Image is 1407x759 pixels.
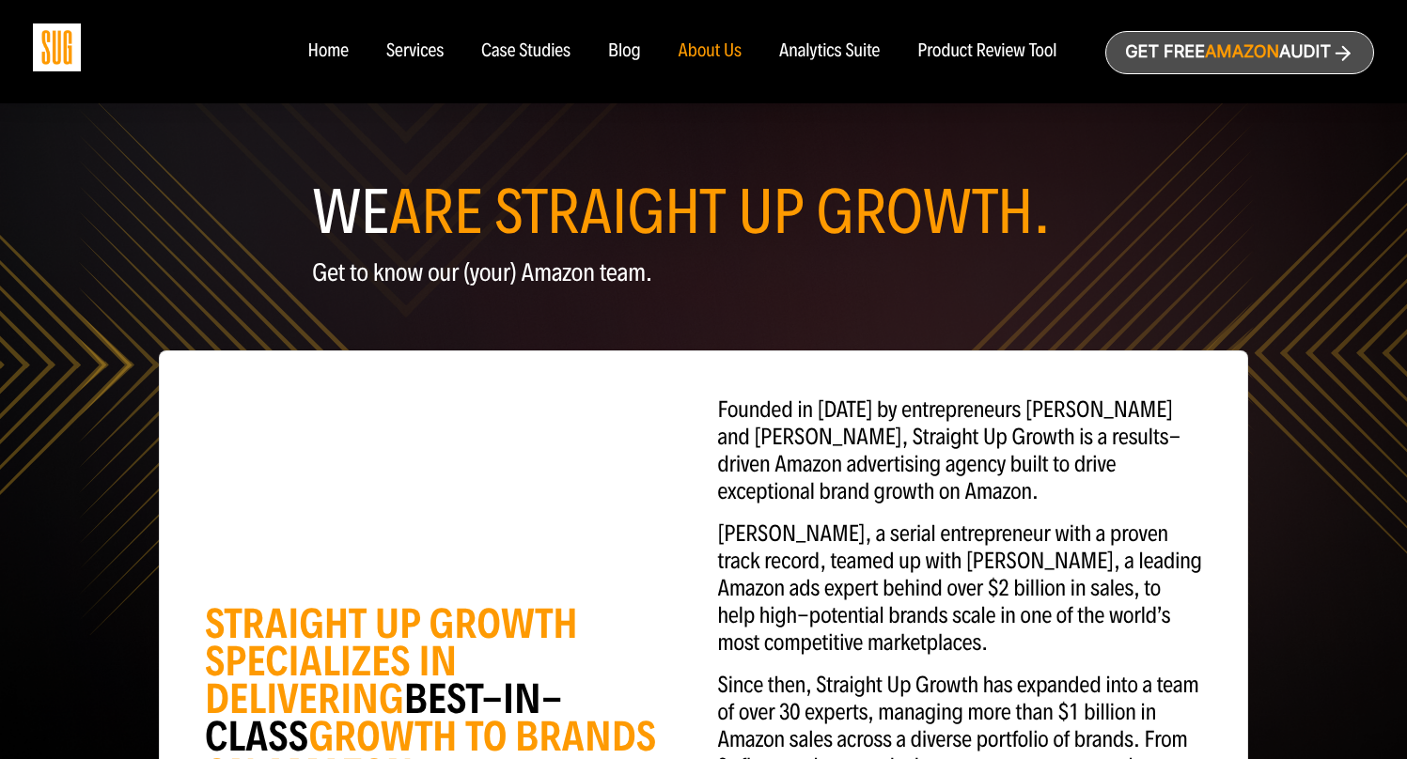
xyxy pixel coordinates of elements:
[718,520,1203,657] p: [PERSON_NAME], a serial entrepreneur with a proven track record, teamed up with [PERSON_NAME], a ...
[1105,31,1374,74] a: Get freeAmazonAudit
[481,41,571,62] a: Case Studies
[312,184,1094,240] h1: WE
[917,41,1056,62] a: Product Review Tool
[386,41,444,62] a: Services
[608,41,641,62] a: Blog
[779,41,880,62] a: Analytics Suite
[679,41,743,62] a: About Us
[33,23,81,71] img: Sug
[312,259,1094,287] p: Get to know our (your) Amazon team.
[389,175,1051,250] span: ARE STRAIGHT UP GROWTH.
[718,396,1203,505] p: Founded in [DATE] by entrepreneurs [PERSON_NAME] and [PERSON_NAME], Straight Up Growth is a resul...
[307,41,348,62] a: Home
[1205,42,1279,62] span: Amazon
